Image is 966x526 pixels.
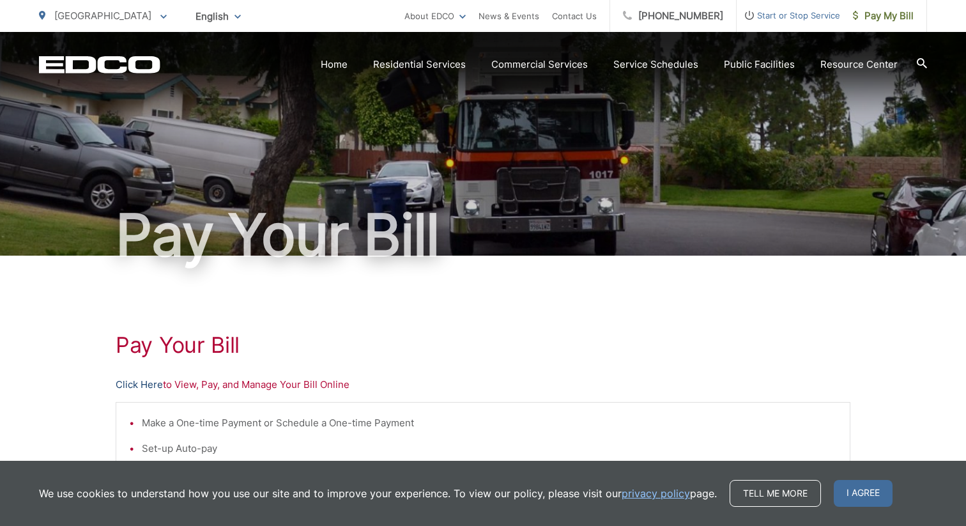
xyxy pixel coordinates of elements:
[730,480,821,507] a: Tell me more
[116,377,850,392] p: to View, Pay, and Manage Your Bill Online
[39,486,717,501] p: We use cookies to understand how you use our site and to improve your experience. To view our pol...
[724,57,795,72] a: Public Facilities
[552,8,597,24] a: Contact Us
[613,57,698,72] a: Service Schedules
[142,415,837,431] li: Make a One-time Payment or Schedule a One-time Payment
[853,8,914,24] span: Pay My Bill
[404,8,466,24] a: About EDCO
[142,441,837,456] li: Set-up Auto-pay
[116,377,163,392] a: Click Here
[116,332,850,358] h1: Pay Your Bill
[479,8,539,24] a: News & Events
[186,5,250,27] span: English
[491,57,588,72] a: Commercial Services
[834,480,893,507] span: I agree
[321,57,348,72] a: Home
[373,57,466,72] a: Residential Services
[39,56,160,73] a: EDCD logo. Return to the homepage.
[39,203,927,267] h1: Pay Your Bill
[820,57,898,72] a: Resource Center
[622,486,690,501] a: privacy policy
[54,10,151,22] span: [GEOGRAPHIC_DATA]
